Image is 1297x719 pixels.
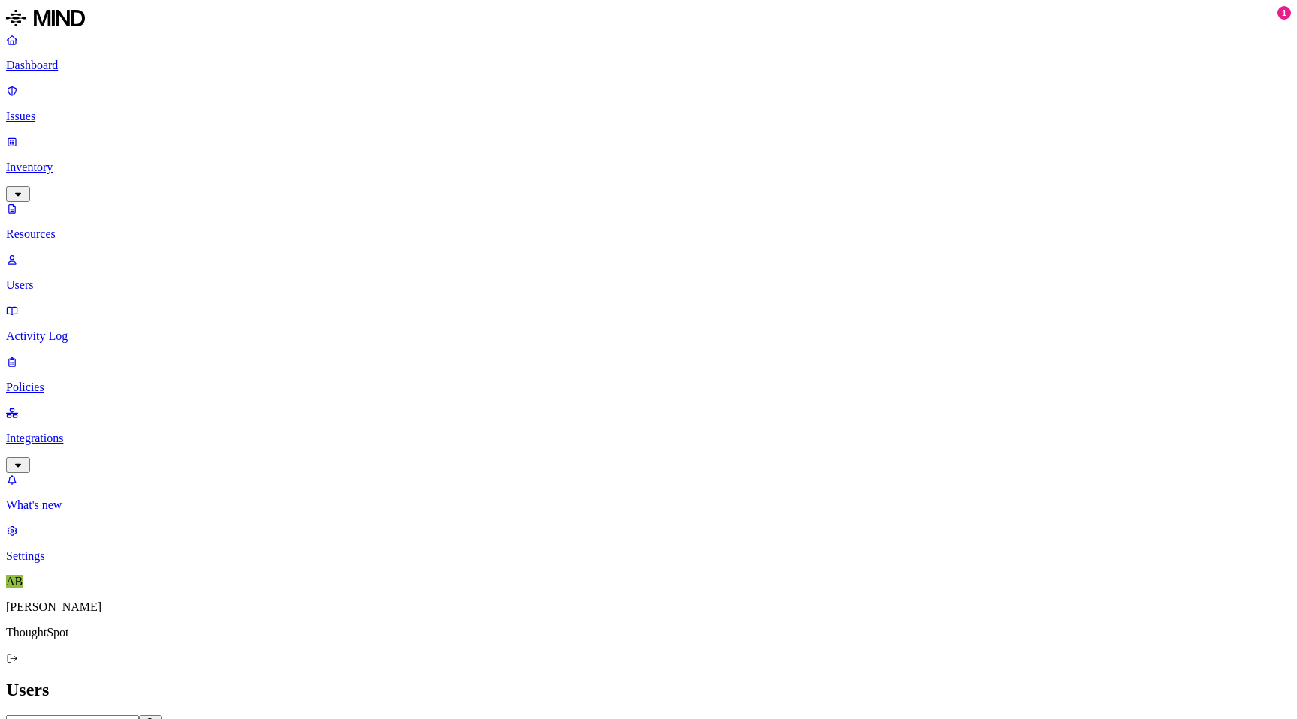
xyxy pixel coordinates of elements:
[1277,6,1291,20] div: 1
[6,575,23,588] span: AB
[6,6,1291,33] a: MIND
[6,6,85,30] img: MIND
[6,406,1291,471] a: Integrations
[6,59,1291,72] p: Dashboard
[6,626,1291,639] p: ThoughtSpot
[6,161,1291,174] p: Inventory
[6,84,1291,123] a: Issues
[6,135,1291,200] a: Inventory
[6,355,1291,394] a: Policies
[6,33,1291,72] a: Dashboard
[6,498,1291,512] p: What's new
[6,473,1291,512] a: What's new
[6,253,1291,292] a: Users
[6,202,1291,241] a: Resources
[6,680,1291,700] h2: Users
[6,278,1291,292] p: Users
[6,381,1291,394] p: Policies
[6,110,1291,123] p: Issues
[6,432,1291,445] p: Integrations
[6,304,1291,343] a: Activity Log
[6,227,1291,241] p: Resources
[6,524,1291,563] a: Settings
[6,329,1291,343] p: Activity Log
[6,549,1291,563] p: Settings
